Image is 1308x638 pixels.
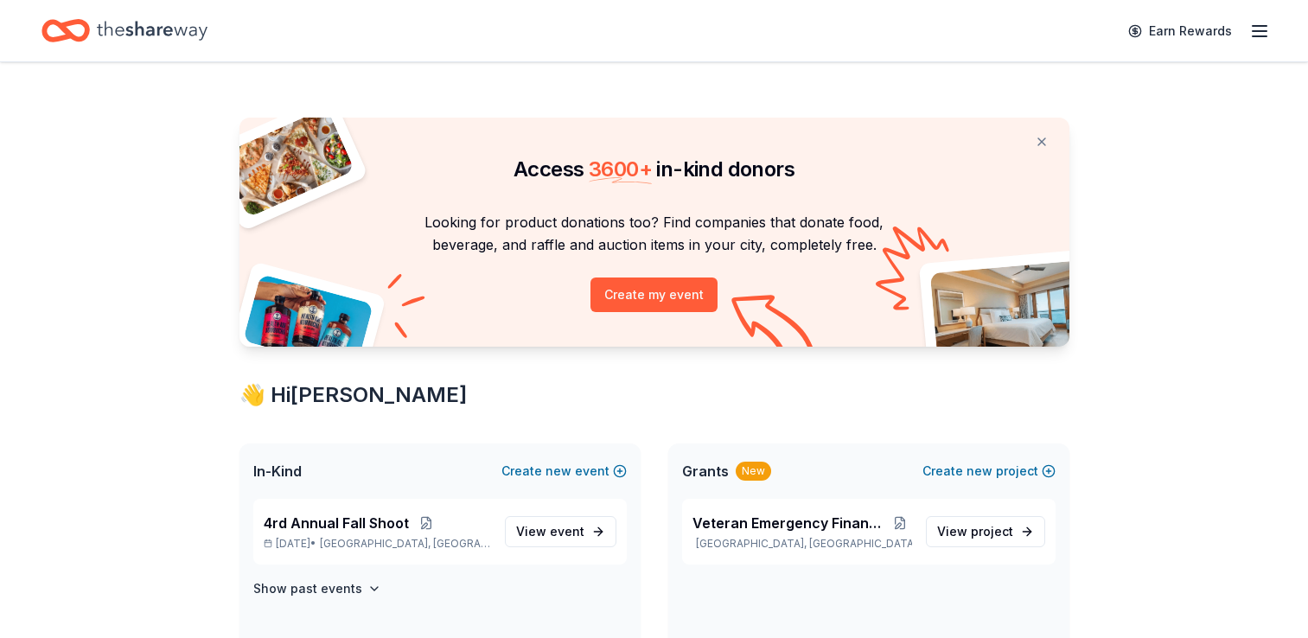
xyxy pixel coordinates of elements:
[253,578,381,599] button: Show past events
[692,537,912,551] p: [GEOGRAPHIC_DATA], [GEOGRAPHIC_DATA]
[264,513,409,533] span: 4rd Annual Fall Shoot
[253,578,362,599] h4: Show past events
[501,461,627,482] button: Createnewevent
[505,516,616,547] a: View event
[589,156,652,182] span: 3600 +
[550,524,584,539] span: event
[736,462,771,481] div: New
[546,461,571,482] span: new
[516,521,584,542] span: View
[264,537,491,551] p: [DATE] •
[253,461,302,482] span: In-Kind
[260,211,1049,257] p: Looking for product donations too? Find companies that donate food, beverage, and raffle and auct...
[922,461,1056,482] button: Createnewproject
[514,156,794,182] span: Access in-kind donors
[692,513,888,533] span: Veteran Emergency Financial Assistance
[41,10,207,51] a: Home
[320,537,490,551] span: [GEOGRAPHIC_DATA], [GEOGRAPHIC_DATA]
[220,107,354,218] img: Pizza
[937,521,1013,542] span: View
[971,524,1013,539] span: project
[926,516,1045,547] a: View project
[731,295,818,360] img: Curvy arrow
[1118,16,1242,47] a: Earn Rewards
[967,461,992,482] span: new
[239,381,1069,409] div: 👋 Hi [PERSON_NAME]
[682,461,729,482] span: Grants
[590,278,718,312] button: Create my event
